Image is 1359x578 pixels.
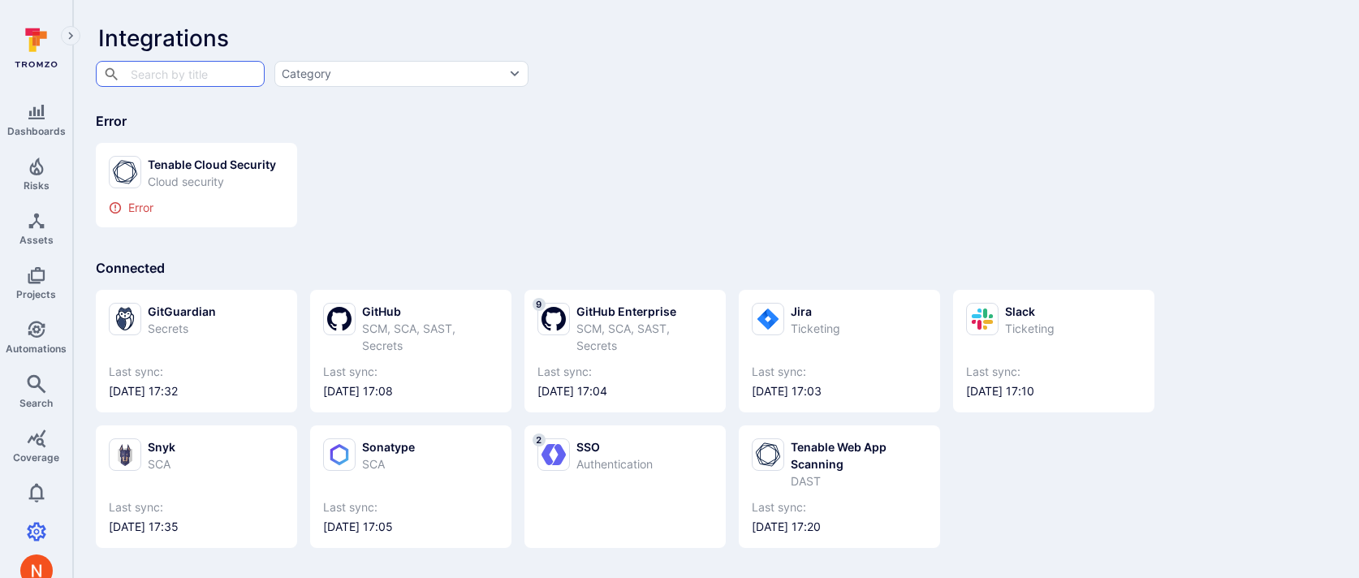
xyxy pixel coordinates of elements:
a: 2SSOAuthentication [537,438,713,535]
div: SSO [576,438,653,455]
span: Last sync: [966,364,1141,380]
span: Last sync: [323,499,498,515]
div: Ticketing [1005,320,1055,337]
a: JiraTicketingLast sync:[DATE] 17:03 [752,303,927,399]
div: Tenable Web App Scanning [791,438,927,472]
span: Last sync: [752,499,927,515]
div: Cloud security [148,173,276,190]
span: Integrations [98,24,229,52]
div: Jira [791,303,840,320]
a: 9GitHub EnterpriseSCM, SCA, SAST, SecretsLast sync:[DATE] 17:04 [537,303,713,399]
div: Secrets [148,320,216,337]
span: [DATE] 17:03 [752,383,927,399]
div: SCM, SCA, SAST, Secrets [362,320,498,354]
div: Snyk [148,438,175,455]
div: GitGuardian [148,303,216,320]
span: Automations [6,343,67,355]
a: SlackTicketingLast sync:[DATE] 17:10 [966,303,1141,399]
span: Last sync: [109,364,284,380]
input: Search by title [127,59,232,88]
div: Sonatype [362,438,415,455]
a: Tenable Cloud SecurityCloud securityError [109,156,284,214]
div: Category [282,66,331,82]
span: Assets [19,234,54,246]
span: Last sync: [323,364,498,380]
span: [DATE] 17:08 [323,383,498,399]
a: GitHubSCM, SCA, SAST, SecretsLast sync:[DATE] 17:08 [323,303,498,399]
span: [DATE] 17:05 [323,519,498,535]
div: GitHub [362,303,498,320]
div: SCM, SCA, SAST, Secrets [576,320,713,354]
button: Category [274,61,528,87]
span: [DATE] 17:10 [966,383,1141,399]
span: Risks [24,179,50,192]
span: Last sync: [537,364,713,380]
div: DAST [791,472,927,490]
span: Error [96,113,127,129]
div: GitHub Enterprise [576,303,713,320]
span: Projects [16,288,56,300]
span: [DATE] 17:04 [537,383,713,399]
div: Error [109,201,284,214]
div: Tenable Cloud Security [148,156,276,173]
span: Coverage [13,451,59,464]
div: SCA [362,455,415,472]
span: Last sync: [109,499,284,515]
span: [DATE] 17:20 [752,519,927,535]
a: Tenable Web App ScanningDASTLast sync:[DATE] 17:20 [752,438,927,535]
button: Expand navigation menu [61,26,80,45]
span: 2 [533,433,546,446]
span: 9 [533,298,546,311]
a: GitGuardianSecretsLast sync:[DATE] 17:32 [109,303,284,399]
div: Ticketing [791,320,840,337]
span: Connected [96,260,165,276]
a: SnykSCALast sync:[DATE] 17:35 [109,438,284,535]
i: Expand navigation menu [65,29,76,43]
div: Slack [1005,303,1055,320]
div: SCA [148,455,175,472]
div: Authentication [576,455,653,472]
span: Last sync: [752,364,927,380]
span: [DATE] 17:32 [109,383,284,399]
span: Search [19,397,53,409]
span: [DATE] 17:35 [109,519,284,535]
a: SonatypeSCALast sync:[DATE] 17:05 [323,438,498,535]
span: Dashboards [7,125,66,137]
